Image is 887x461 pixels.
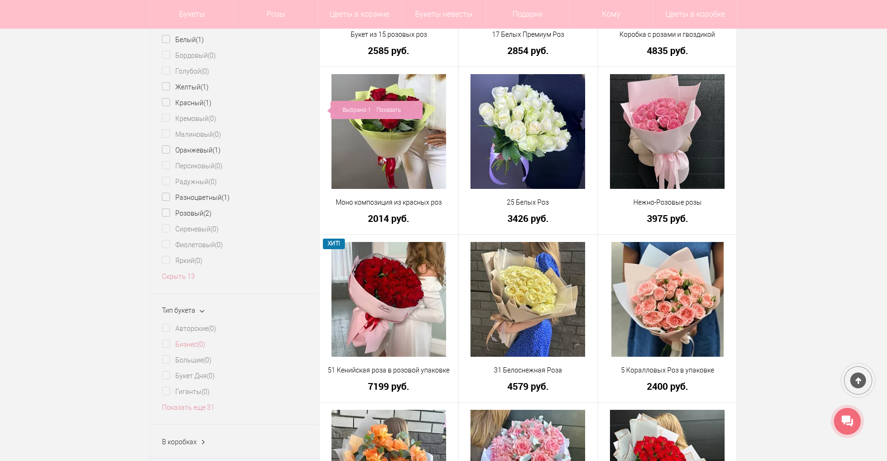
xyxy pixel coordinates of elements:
[162,240,223,250] label: Фиолетовый
[326,381,452,391] a: 7199 руб.
[162,273,195,280] a: Скрыть 13
[465,213,591,223] a: 3426 руб.
[604,213,731,223] a: 3975 руб.
[326,213,452,223] a: 2014 руб.
[162,404,214,411] a: Показать еще 31
[222,194,230,201] ins: (1)
[214,162,223,170] ins: (0)
[465,45,591,55] a: 2854 руб.
[326,198,452,208] a: Моно композиция из красных роз
[207,372,215,380] ins: (0)
[215,241,223,249] ins: (0)
[162,145,221,155] label: Оранжевый
[604,198,731,208] a: Нежно-Розовые розы
[162,35,204,45] label: Белый
[208,325,216,332] ins: (0)
[162,307,195,314] span: Тип букета
[162,82,209,92] label: Желтый
[610,74,725,189] img: Нежно-Розовые розы
[326,365,452,375] a: 51 Кенийская роза в розовой упаковке
[162,256,203,266] label: Яркий
[326,45,452,55] a: 2585 руб.
[470,242,585,357] img: 31 Белоснежная Роза
[326,30,452,40] a: Букет из 15 розовых роз
[604,365,731,375] a: 5 Коралловых Роз в упаковке
[203,209,212,217] ins: (2)
[465,198,591,208] a: 25 Белых Роз
[203,99,212,107] ins: (1)
[331,74,446,189] img: Моно композиция из красных роз
[203,356,212,364] ins: (0)
[208,115,216,122] ins: (0)
[331,242,446,357] img: 51 Кенийская роза в розовой упаковке
[323,239,345,249] span: ХИТ!
[368,101,371,119] span: 1
[162,438,197,446] span: В коробках
[202,388,210,395] ins: (0)
[162,161,223,171] label: Персиковый
[465,365,591,375] a: 31 Белоснежная Роза
[162,387,210,397] label: Гиганты
[465,381,591,391] a: 4579 руб.
[162,193,230,203] label: Разноцветный
[162,98,212,108] label: Красный
[465,30,591,40] a: 17 Белых Премиум Роз
[162,324,216,334] label: Авторские
[211,225,219,233] ins: (0)
[162,130,221,140] label: Малиновый
[197,340,205,348] ins: (0)
[201,67,209,75] ins: (0)
[162,177,217,187] label: Радужный
[162,224,219,234] label: Сиреневый
[162,355,212,365] label: Большие
[162,51,216,61] label: Бордовый
[470,74,585,189] img: 25 Белых Роз
[162,340,205,350] label: Бизнес
[208,52,216,59] ins: (0)
[213,131,221,138] ins: (0)
[162,209,212,219] label: Розовый
[327,101,423,119] div: Выбрано:
[194,257,203,264] ins: (0)
[604,30,731,40] a: Коробка с розами и гвоздикой
[611,242,724,357] img: 5 Коралловых Роз в упаковке
[376,101,401,119] a: Показать
[162,371,215,381] label: Букет Дня
[604,45,731,55] a: 4835 руб.
[604,381,731,391] a: 2400 руб.
[162,114,216,124] label: Кремовый
[162,66,209,77] label: Голубой
[196,36,204,44] ins: (1)
[201,83,209,91] ins: (1)
[209,178,217,186] ins: (0)
[213,146,221,154] ins: (1)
